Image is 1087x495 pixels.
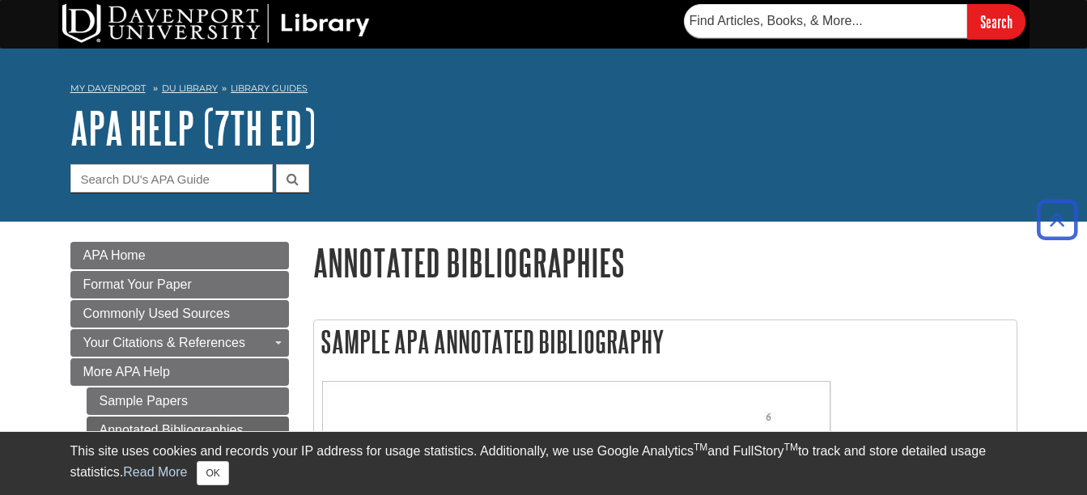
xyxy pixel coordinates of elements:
[70,329,289,357] a: Your Citations & References
[70,242,289,269] a: APA Home
[70,82,146,95] a: My Davenport
[684,4,1025,39] form: Searches DU Library's articles, books, and more
[83,307,230,320] span: Commonly Used Sources
[70,78,1017,104] nav: breadcrumb
[123,465,187,479] a: Read More
[70,103,316,153] a: APA Help (7th Ed)
[162,82,218,94] a: DU Library
[231,82,308,94] a: Library Guides
[83,277,192,291] span: Format Your Paper
[83,365,170,379] span: More APA Help
[62,4,370,43] img: DU Library
[70,271,289,298] a: Format Your Paper
[83,336,245,349] span: Your Citations & References
[1031,209,1083,231] a: Back to Top
[70,442,1017,485] div: This site uses cookies and records your IP address for usage statistics. Additionally, we use Goo...
[70,358,289,386] a: More APA Help
[70,300,289,328] a: Commonly Used Sources
[694,442,707,453] sup: TM
[314,320,1017,363] h2: Sample APA Annotated Bibliography
[70,164,273,192] input: Search DU's APA Guide
[967,4,1025,39] input: Search
[197,461,228,485] button: Close
[684,4,967,38] input: Find Articles, Books, & More...
[87,417,289,444] a: Annotated Bibliographies
[313,242,1017,283] h1: Annotated Bibliographies
[83,248,146,262] span: APA Home
[87,387,289,415] a: Sample Papers
[784,442,798,453] sup: TM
